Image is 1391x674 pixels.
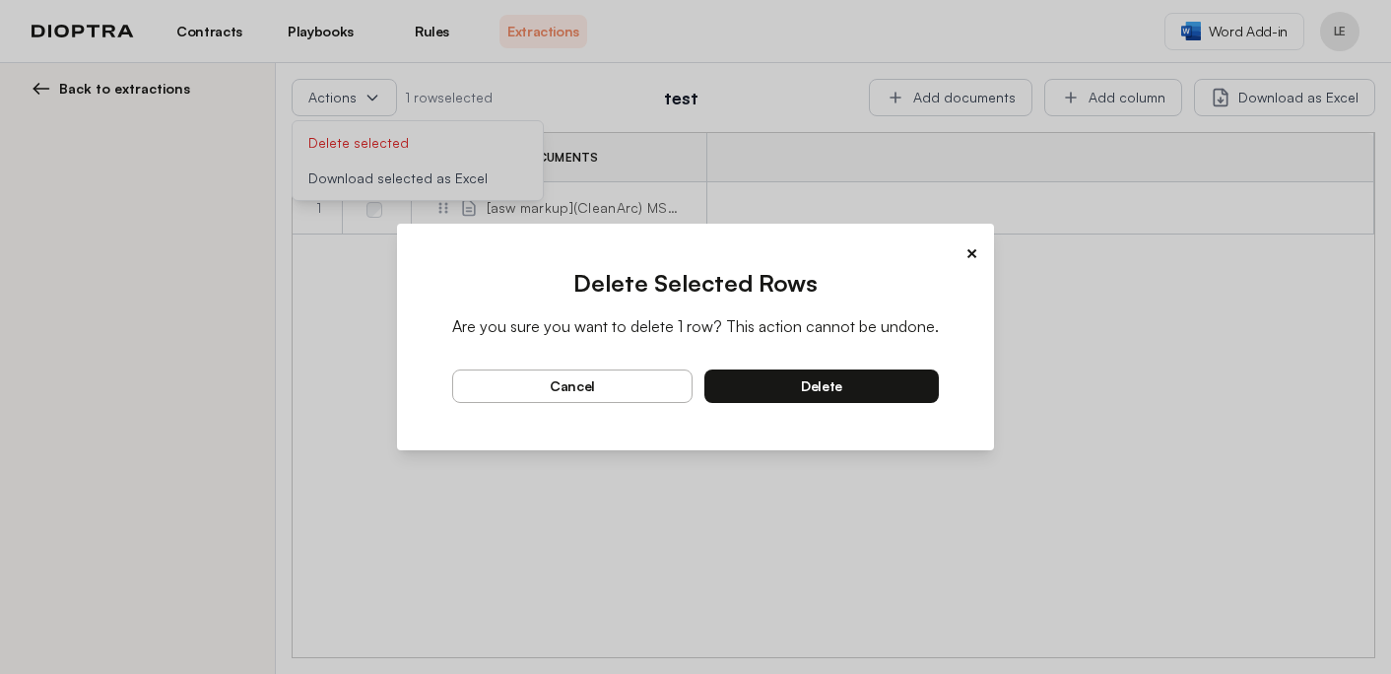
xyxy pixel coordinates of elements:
h2: Delete Selected Rows [452,267,939,299]
span: delete [801,377,842,395]
p: Are you sure you want to delete 1 row? This action cannot be undone. [452,314,939,338]
button: cancel [452,370,693,403]
button: × [965,239,978,267]
span: cancel [550,377,595,395]
button: delete [704,370,939,403]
